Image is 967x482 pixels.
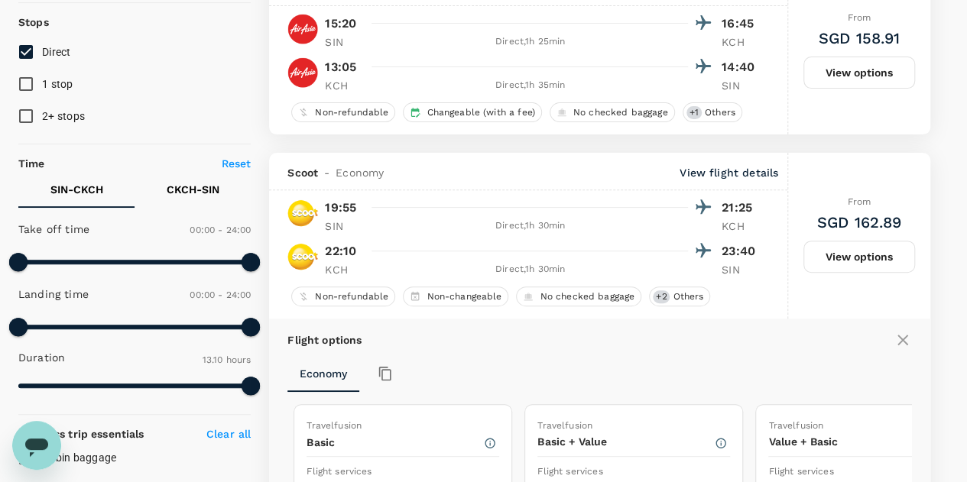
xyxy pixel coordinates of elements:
[307,420,362,431] span: Travelfusion
[722,15,760,33] p: 16:45
[336,165,384,180] span: Economy
[18,156,45,171] p: Time
[190,290,251,300] span: 00:00 - 24:00
[537,466,602,477] span: Flight services
[848,196,871,207] span: From
[803,57,915,89] button: View options
[309,106,394,119] span: Non-refundable
[18,16,49,28] strong: Stops
[12,421,61,470] iframe: Button to launch messaging window
[325,218,363,234] p: SIN
[567,106,674,119] span: No checked baggage
[768,434,945,449] p: Value + Basic
[722,34,760,50] p: KCH
[722,58,760,76] p: 14:40
[18,286,89,302] p: Landing time
[722,78,760,93] p: SIN
[42,110,85,122] span: 2+ stops
[287,355,359,392] button: Economy
[325,199,356,217] p: 19:55
[325,58,356,76] p: 13:05
[42,46,71,58] span: Direct
[537,434,714,449] p: Basic + Value
[167,182,219,197] p: CKCH - SIN
[537,420,592,431] span: Travelfusion
[190,225,251,235] span: 00:00 - 24:00
[848,12,871,23] span: From
[667,290,709,303] span: Others
[653,290,670,303] span: + 2
[768,420,823,431] span: Travelfusion
[18,428,144,440] strong: Business trip essentials
[203,354,251,365] span: 13.10 hours
[291,102,395,122] div: Non-refundable
[325,34,363,50] p: SIN
[325,242,356,260] p: 22:10
[403,102,541,122] div: Changeable (with a fee)
[534,290,641,303] span: No checked baggage
[287,165,318,180] span: Scoot
[683,102,742,122] div: +1Others
[206,426,251,442] p: Clear all
[722,262,760,277] p: SIN
[18,222,89,237] p: Take off time
[287,57,318,88] img: AK
[817,210,902,235] h6: SGD 162.89
[420,106,540,119] span: Changeable (with a fee)
[699,106,741,119] span: Others
[722,242,760,260] p: 23:40
[287,198,318,228] img: TR
[18,350,65,365] p: Duration
[318,165,336,180] span: -
[686,106,702,119] span: + 1
[516,286,641,306] div: No checked baggage
[42,78,73,90] span: 1 stop
[372,218,688,234] div: Direct , 1h 30min
[309,290,394,303] span: Non-refundable
[372,262,688,277] div: Direct , 1h 30min
[649,286,710,306] div: +2Others
[287,332,362,348] p: Flight options
[768,466,833,477] span: Flight services
[42,451,116,464] span: Cabin baggage
[307,435,483,450] p: Basic
[222,156,251,171] p: Reset
[420,290,508,303] span: Non-changeable
[722,199,760,217] p: 21:25
[287,14,318,44] img: AK
[372,34,688,50] div: Direct , 1h 25min
[307,466,372,477] span: Flight services
[819,26,900,50] h6: SGD 158.91
[325,78,363,93] p: KCH
[50,182,103,197] p: SIN - CKCH
[722,218,760,234] p: KCH
[325,15,356,33] p: 15:20
[550,102,675,122] div: No checked baggage
[680,165,778,180] p: View flight details
[372,78,688,93] div: Direct , 1h 35min
[287,241,318,272] img: TR
[403,286,508,306] div: Non-changeable
[325,262,363,277] p: KCH
[803,241,915,273] button: View options
[291,286,395,306] div: Non-refundable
